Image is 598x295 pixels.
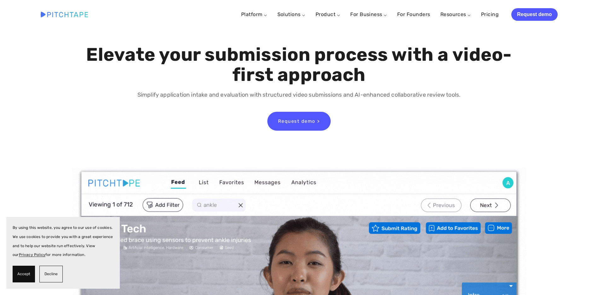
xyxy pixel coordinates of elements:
a: Solutions ⌵ [277,11,305,17]
a: Request demo [511,8,557,21]
a: Request demo > [267,112,331,131]
span: Accept [17,269,30,279]
section: Cookie banner [6,217,120,289]
a: Pricing [481,9,499,20]
img: Pitchtape | Video Submission Management Software [41,12,88,17]
a: For Business ⌵ [350,11,387,17]
iframe: Chat Widget [566,265,598,295]
span: Decline [44,269,58,279]
a: Privacy Policy [19,252,46,257]
a: Platform ⌵ [241,11,267,17]
a: Product ⌵ [316,11,340,17]
a: Resources ⌵ [440,11,471,17]
h1: Elevate your submission process with a video-first approach [84,45,514,85]
button: Decline [39,266,63,282]
p: By using this website, you agree to our use of cookies. We use cookies to provide you with a grea... [13,223,113,259]
a: For Founders [397,9,430,20]
p: Simplify application intake and evaluation with structured video submissions and AI-enhanced coll... [84,90,514,99]
button: Accept [13,266,35,282]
